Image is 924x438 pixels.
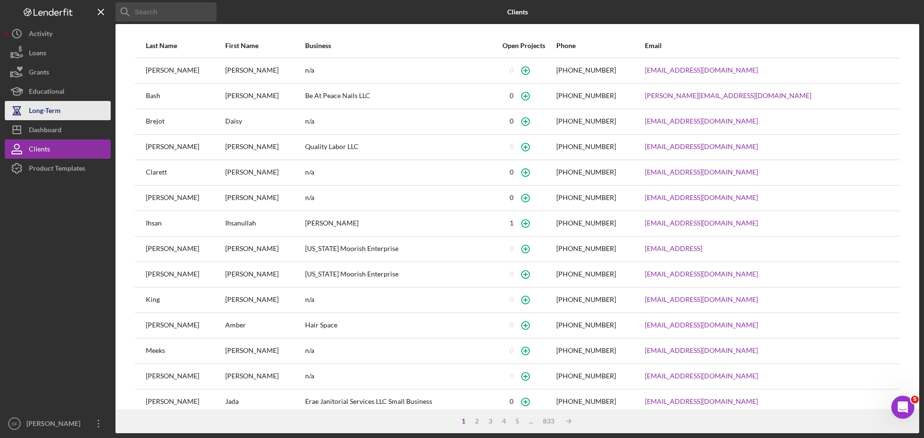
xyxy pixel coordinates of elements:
[497,417,511,425] div: 4
[5,120,111,139] button: Dashboard
[510,321,513,329] div: 0
[510,245,513,252] div: 0
[556,219,616,227] div: [PHONE_NUMBER]
[507,8,528,16] b: Clients
[5,139,111,159] button: Clients
[146,110,224,134] div: Brejot
[891,396,914,419] iframe: Intercom live chat
[305,263,491,287] div: [US_STATE] Moorish Enterprise
[511,417,524,425] div: 5
[305,390,491,414] div: Erae Janitorial Services LLC Small Business
[556,66,616,74] div: [PHONE_NUMBER]
[510,372,513,380] div: 0
[305,339,491,363] div: n/a
[645,168,758,176] a: [EMAIL_ADDRESS][DOMAIN_NAME]
[556,92,616,100] div: [PHONE_NUMBER]
[510,66,513,74] div: 0
[146,364,224,388] div: [PERSON_NAME]
[146,161,224,185] div: Clarett
[556,398,616,405] div: [PHONE_NUMBER]
[12,421,17,426] text: SF
[5,63,111,82] button: Grants
[305,161,491,185] div: n/a
[470,417,484,425] div: 2
[556,347,616,354] div: [PHONE_NUMBER]
[556,42,644,50] div: Phone
[556,143,616,150] div: [PHONE_NUMBER]
[492,42,555,50] div: Open Projects
[556,296,616,303] div: [PHONE_NUMBER]
[146,135,224,159] div: [PERSON_NAME]
[5,101,111,120] a: Long-Term
[225,110,304,134] div: Daisy
[29,24,52,46] div: Activity
[29,63,49,84] div: Grants
[5,82,111,101] button: Educational
[510,92,513,100] div: 0
[305,186,491,210] div: n/a
[5,24,111,43] button: Activity
[556,117,616,125] div: [PHONE_NUMBER]
[556,168,616,176] div: [PHONE_NUMBER]
[225,288,304,312] div: [PERSON_NAME]
[305,237,491,261] div: [US_STATE] Moorish Enterprise
[645,117,758,125] a: [EMAIL_ADDRESS][DOMAIN_NAME]
[645,143,758,150] a: [EMAIL_ADDRESS][DOMAIN_NAME]
[146,390,224,414] div: [PERSON_NAME]
[556,270,616,278] div: [PHONE_NUMBER]
[510,143,513,150] div: 0
[225,339,304,363] div: [PERSON_NAME]
[146,59,224,83] div: [PERSON_NAME]
[305,212,491,236] div: [PERSON_NAME]
[29,43,46,65] div: Loans
[305,110,491,134] div: n/a
[510,296,513,303] div: 0
[556,245,616,252] div: [PHONE_NUMBER]
[146,212,224,236] div: Ihsan
[645,42,889,50] div: Email
[225,364,304,388] div: [PERSON_NAME]
[305,84,491,108] div: Be At Peace Nails LLC
[146,84,224,108] div: Bash
[645,372,758,380] a: [EMAIL_ADDRESS][DOMAIN_NAME]
[510,168,513,176] div: 0
[911,396,919,403] span: 5
[510,219,513,227] div: 1
[645,194,758,201] a: [EMAIL_ADDRESS][DOMAIN_NAME]
[225,237,304,261] div: [PERSON_NAME]
[146,288,224,312] div: King
[225,313,304,338] div: Amber
[305,42,491,50] div: Business
[225,212,304,236] div: Ihsanullah
[225,186,304,210] div: [PERSON_NAME]
[5,159,111,178] button: Product Templates
[645,219,758,227] a: [EMAIL_ADDRESS][DOMAIN_NAME]
[225,42,304,50] div: First Name
[225,59,304,83] div: [PERSON_NAME]
[484,417,497,425] div: 3
[29,82,64,103] div: Educational
[645,66,758,74] a: [EMAIL_ADDRESS][DOMAIN_NAME]
[305,135,491,159] div: Quality Labor LLC
[645,398,758,405] a: [EMAIL_ADDRESS][DOMAIN_NAME]
[510,117,513,125] div: 0
[5,43,111,63] a: Loans
[24,414,87,436] div: [PERSON_NAME]
[225,390,304,414] div: Jada
[146,313,224,338] div: [PERSON_NAME]
[457,417,470,425] div: 1
[645,270,758,278] a: [EMAIL_ADDRESS][DOMAIN_NAME]
[146,42,224,50] div: Last Name
[29,159,85,180] div: Product Templates
[225,135,304,159] div: [PERSON_NAME]
[305,59,491,83] div: n/a
[5,414,111,433] button: SF[PERSON_NAME]
[556,194,616,201] div: [PHONE_NUMBER]
[225,263,304,287] div: [PERSON_NAME]
[510,270,513,278] div: 0
[645,347,758,354] a: [EMAIL_ADDRESS][DOMAIN_NAME]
